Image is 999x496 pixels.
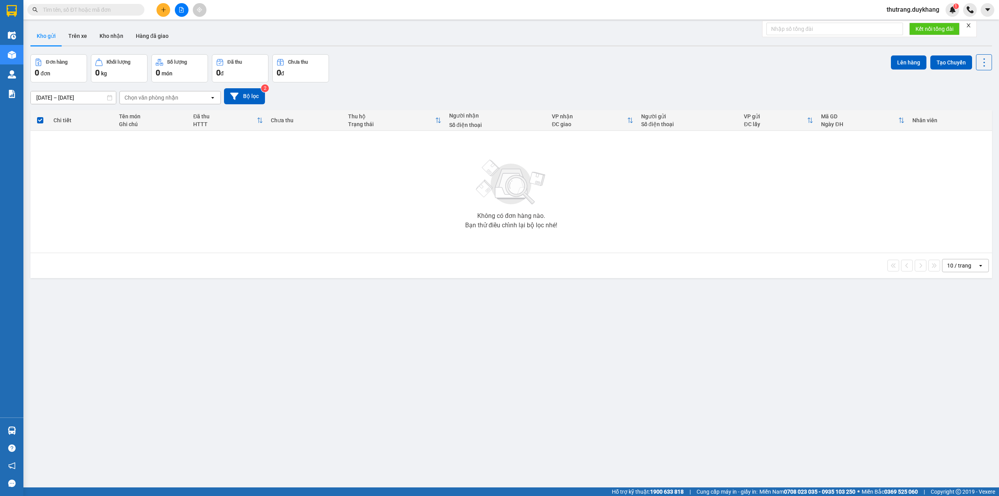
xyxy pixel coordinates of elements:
span: Miền Nam [759,487,855,496]
span: search [32,7,38,12]
span: kg [101,70,107,77]
input: Tìm tên, số ĐT hoặc mã đơn [43,5,135,14]
span: Miền Bắc [862,487,918,496]
span: aim [197,7,202,12]
button: Chưa thu0đ [272,54,329,82]
span: thutrang.duykhang [880,5,946,14]
th: Toggle SortBy [817,110,908,131]
span: 0 [216,68,220,77]
div: Số điện thoại [641,121,736,127]
span: 0 [35,68,39,77]
span: notification [8,462,16,469]
div: Đơn hàng [46,59,68,65]
svg: open [210,95,216,101]
strong: 0708 023 035 - 0935 103 250 [784,489,855,495]
div: Đã thu [228,59,242,65]
span: | [690,487,691,496]
button: caret-down [981,3,994,17]
button: aim [193,3,206,17]
span: copyright [956,489,961,494]
span: đơn [41,70,50,77]
div: Đã thu [193,113,256,120]
div: Người nhận [449,112,544,119]
div: ĐC giao [552,121,627,127]
div: Người gửi [641,113,736,120]
svg: open [978,262,984,269]
img: logo-vxr [7,5,17,17]
img: solution-icon [8,90,16,98]
button: Bộ lọc [224,88,265,104]
span: ⚪️ [857,490,860,493]
div: VP gửi [744,113,807,120]
button: Kết nối tổng đài [909,23,960,35]
span: plus [161,7,166,12]
div: VP nhận [552,113,627,120]
div: Ghi chú [119,121,185,127]
sup: 1 [953,4,959,9]
th: Toggle SortBy [548,110,637,131]
div: Chưa thu [271,117,340,123]
span: message [8,480,16,487]
img: warehouse-icon [8,70,16,79]
img: warehouse-icon [8,51,16,59]
div: 10 / trang [947,262,971,269]
button: Lên hàng [891,55,926,70]
button: Kho nhận [93,27,130,45]
div: Bạn thử điều chỉnh lại bộ lọc nhé! [465,222,557,228]
div: Chọn văn phòng nhận [124,94,178,102]
button: plus [156,3,170,17]
img: warehouse-icon [8,31,16,39]
span: đ [220,70,224,77]
sup: 2 [261,84,269,92]
span: 0 [277,68,281,77]
th: Toggle SortBy [189,110,267,131]
span: Cung cấp máy in - giấy in: [697,487,757,496]
strong: 0369 525 060 [884,489,918,495]
input: Nhập số tổng đài [766,23,903,35]
div: Chi tiết [53,117,111,123]
span: 1 [955,4,957,9]
img: svg+xml;base64,PHN2ZyBjbGFzcz0ibGlzdC1wbHVnX19zdmciIHhtbG5zPSJodHRwOi8vd3d3LnczLm9yZy8yMDAwL3N2Zy... [472,155,550,210]
button: file-add [175,3,188,17]
div: HTTT [193,121,256,127]
div: Số điện thoại [449,122,544,128]
span: 0 [95,68,100,77]
button: Tạo Chuyến [930,55,972,70]
img: phone-icon [967,6,974,13]
button: Số lượng0món [151,54,208,82]
span: món [162,70,172,77]
th: Toggle SortBy [344,110,445,131]
span: Kết nối tổng đài [915,25,953,33]
div: Trạng thái [348,121,435,127]
div: Tên món [119,113,185,120]
div: Ngày ĐH [821,121,898,127]
span: | [924,487,925,496]
button: Khối lượng0kg [91,54,148,82]
div: Nhân viên [912,117,988,123]
button: Hàng đã giao [130,27,175,45]
button: Đã thu0đ [212,54,268,82]
span: file-add [179,7,184,12]
span: Hỗ trợ kỹ thuật: [612,487,684,496]
img: icon-new-feature [949,6,956,13]
div: Khối lượng [107,59,130,65]
div: Mã GD [821,113,898,120]
span: caret-down [984,6,991,13]
span: đ [281,70,284,77]
img: warehouse-icon [8,426,16,435]
div: Chưa thu [288,59,308,65]
div: ĐC lấy [744,121,807,127]
span: 0 [156,68,160,77]
button: Kho gửi [30,27,62,45]
button: Trên xe [62,27,93,45]
div: Không có đơn hàng nào. [477,213,545,219]
span: question-circle [8,444,16,452]
button: Đơn hàng0đơn [30,54,87,82]
div: Thu hộ [348,113,435,120]
th: Toggle SortBy [740,110,817,131]
div: Số lượng [167,59,187,65]
strong: 1900 633 818 [650,489,684,495]
input: Select a date range. [31,91,116,104]
span: close [966,23,971,28]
